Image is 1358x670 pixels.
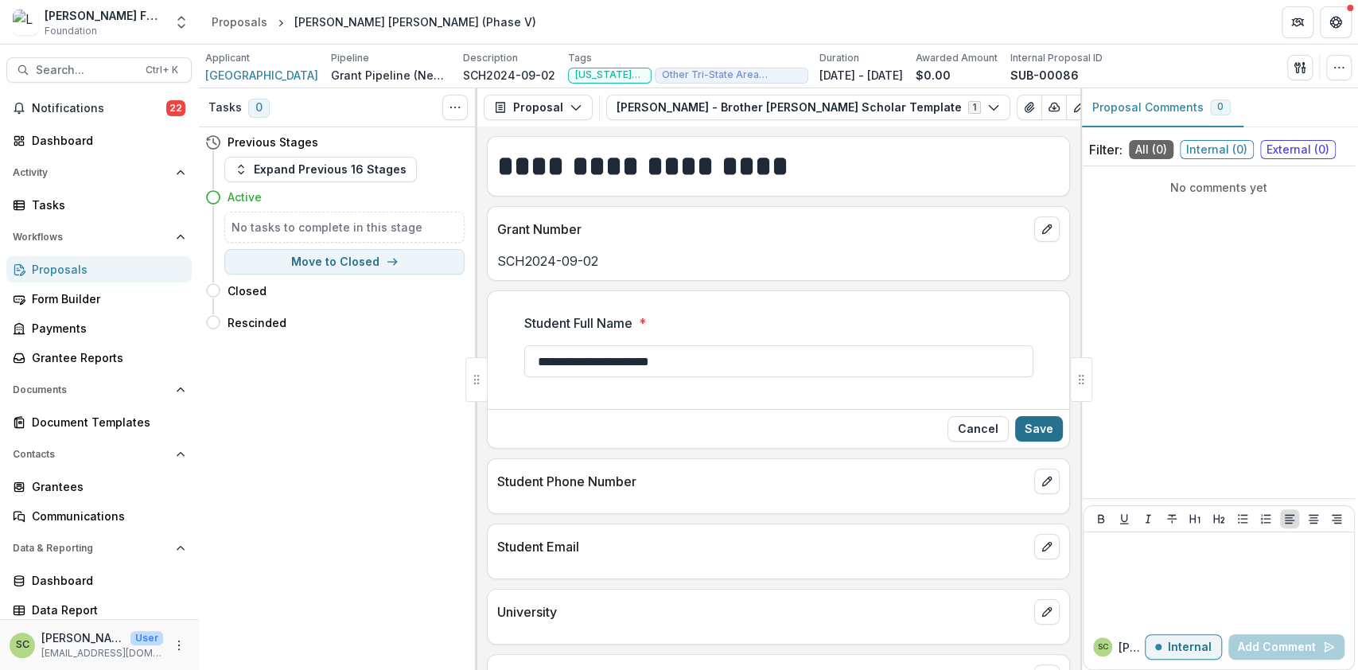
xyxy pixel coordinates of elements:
span: 0 [248,99,270,118]
div: Communications [32,508,179,524]
a: Document Templates [6,409,192,435]
button: Internal [1145,634,1222,660]
button: Open Data & Reporting [6,536,192,561]
button: edit [1034,599,1060,625]
button: Ordered List [1256,509,1275,528]
a: Form Builder [6,286,192,312]
button: Align Left [1280,509,1299,528]
button: Italicize [1138,509,1158,528]
button: Notifications22 [6,95,192,121]
p: User [130,631,163,645]
button: Search... [6,57,192,83]
button: Open Workflows [6,224,192,250]
button: Open Documents [6,377,192,403]
span: [US_STATE][GEOGRAPHIC_DATA] [575,69,644,80]
div: Data Report [32,602,179,618]
button: Align Center [1304,509,1323,528]
div: Ctrl + K [142,61,181,79]
span: All ( 0 ) [1129,140,1173,159]
button: Underline [1115,509,1134,528]
a: [GEOGRAPHIC_DATA] [205,67,318,84]
p: Description [463,51,518,65]
h4: Previous Stages [228,134,318,150]
p: Tags [568,51,592,65]
button: Open Activity [6,160,192,185]
a: Proposals [205,10,274,33]
button: edit [1034,216,1060,242]
p: Student Email [497,537,1028,556]
button: More [169,636,189,655]
a: Payments [6,315,192,341]
img: Lavelle Fund for the Blind [13,10,38,35]
button: Bullet List [1233,509,1252,528]
p: SCH2024-09-02 [463,67,555,84]
p: [DATE] - [DATE] [819,67,903,84]
div: Form Builder [32,290,179,307]
div: Proposals [32,261,179,278]
p: Awarded Amount [916,51,998,65]
a: Communications [6,503,192,529]
div: [PERSON_NAME] Fund for the Blind [45,7,164,24]
h4: Rescinded [228,314,286,331]
p: Duration [819,51,859,65]
div: Sandra Ching [16,640,29,650]
a: Proposals [6,256,192,282]
a: Tasks [6,192,192,218]
button: Heading 1 [1185,509,1204,528]
button: Proposal [484,95,593,120]
span: External ( 0 ) [1260,140,1336,159]
button: Toggle View Cancelled Tasks [442,95,468,120]
p: [PERSON_NAME] [1119,639,1145,656]
div: Grantee Reports [32,349,179,366]
p: SUB-00086 [1010,67,1079,84]
h4: Closed [228,282,267,299]
button: Close [947,416,1009,442]
div: Document Templates [32,414,179,430]
span: Data & Reporting [13,543,169,554]
button: Bold [1091,509,1111,528]
span: 22 [166,100,185,116]
span: Documents [13,384,169,395]
p: Internal [1168,641,1212,654]
button: Save [1015,416,1063,442]
p: [PERSON_NAME] [41,629,124,646]
a: Grantees [6,473,192,500]
button: Align Right [1327,509,1346,528]
span: Internal ( 0 ) [1180,140,1254,159]
div: Tasks [32,197,179,213]
span: Contacts [13,449,169,460]
button: Move to Closed [224,249,465,275]
p: No comments yet [1089,179,1348,196]
div: Grantees [32,478,179,495]
p: SCH2024-09-02 [497,251,1060,271]
span: Notifications [32,102,166,115]
p: Grant Pipeline (New Grantees) [331,67,450,84]
p: University [497,602,1028,621]
div: Sandra Ching [1098,643,1108,651]
h5: No tasks to complete in this stage [232,219,457,236]
div: Dashboard [32,572,179,589]
span: Other Tri-State Area ([GEOGRAPHIC_DATA] & [GEOGRAPHIC_DATA]) [662,69,801,80]
nav: breadcrumb [205,10,543,33]
button: Open entity switcher [170,6,193,38]
button: Strike [1162,509,1181,528]
p: [EMAIL_ADDRESS][DOMAIN_NAME] [41,646,163,660]
a: Grantee Reports [6,345,192,371]
div: Payments [32,320,179,337]
button: Add Comment [1228,634,1344,660]
div: Dashboard [32,132,179,149]
a: Data Report [6,597,192,623]
button: Edit as form [1066,95,1091,120]
a: Dashboard [6,567,192,594]
button: [PERSON_NAME] - Brother [PERSON_NAME] Scholar Template1 [606,95,1010,120]
button: Partners [1282,6,1313,38]
span: Workflows [13,232,169,243]
p: Student Phone Number [497,472,1028,491]
span: Activity [13,167,169,178]
p: Student Full Name [524,314,632,333]
div: [PERSON_NAME] [PERSON_NAME] (Phase V) [294,14,536,30]
span: Foundation [45,24,97,38]
div: Proposals [212,14,267,30]
h3: Tasks [208,101,242,115]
